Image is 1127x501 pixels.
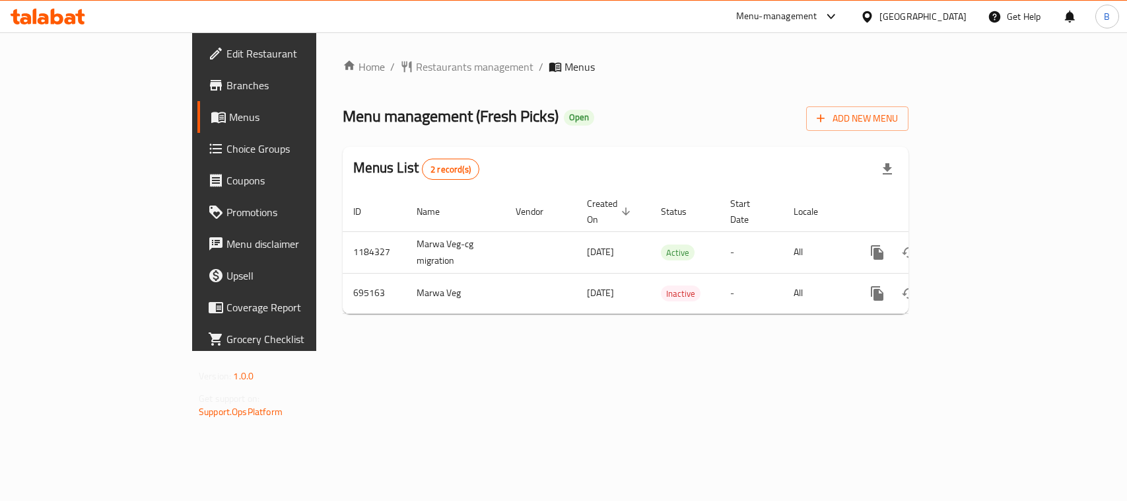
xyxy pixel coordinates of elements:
[400,59,533,75] a: Restaurants management
[226,77,370,93] span: Branches
[661,286,700,301] span: Inactive
[564,59,595,75] span: Menus
[422,159,479,180] div: Total records count
[417,204,457,219] span: Name
[871,153,903,185] div: Export file
[817,110,898,127] span: Add New Menu
[661,204,704,219] span: Status
[736,9,817,24] div: Menu-management
[783,231,851,273] td: All
[564,112,594,123] span: Open
[226,173,370,188] span: Coupons
[661,245,695,260] span: Active
[197,101,380,133] a: Menus
[226,46,370,61] span: Edit Restaurant
[851,192,999,232] th: Actions
[226,299,370,315] span: Coverage Report
[226,236,370,252] span: Menu disclaimer
[197,228,380,260] a: Menu disclaimer
[806,106,908,131] button: Add New Menu
[1104,9,1110,24] span: B
[893,278,925,309] button: Change Status
[353,204,378,219] span: ID
[794,204,835,219] span: Locale
[730,196,767,227] span: Start Date
[226,268,370,284] span: Upsell
[226,141,370,157] span: Choice Groups
[199,403,283,420] a: Support.OpsPlatform
[197,165,380,196] a: Coupons
[343,59,908,75] nav: breadcrumb
[406,273,505,313] td: Marwa Veg
[343,192,999,314] table: enhanced table
[862,278,893,309] button: more
[539,59,543,75] li: /
[720,231,783,273] td: -
[564,110,594,126] div: Open
[893,237,925,268] button: Change Status
[197,196,380,228] a: Promotions
[197,38,380,69] a: Edit Restaurant
[226,331,370,347] span: Grocery Checklist
[879,9,967,24] div: [GEOGRAPHIC_DATA]
[423,163,479,176] span: 2 record(s)
[783,273,851,313] td: All
[720,273,783,313] td: -
[197,133,380,165] a: Choice Groups
[197,291,380,323] a: Coverage Report
[587,196,634,227] span: Created On
[661,286,700,301] div: Inactive
[661,245,695,260] div: Active
[197,260,380,291] a: Upsell
[587,284,614,301] span: [DATE]
[233,367,254,385] span: 1.0.0
[587,243,614,260] span: [DATE]
[199,390,259,407] span: Get support on:
[390,59,395,75] li: /
[343,101,559,131] span: Menu management ( Fresh Picks )
[353,158,479,180] h2: Menus List
[406,231,505,273] td: Marwa Veg-cg migration
[862,237,893,268] button: more
[516,204,561,219] span: Vendor
[197,69,380,101] a: Branches
[226,204,370,220] span: Promotions
[416,59,533,75] span: Restaurants management
[199,367,231,385] span: Version:
[197,323,380,355] a: Grocery Checklist
[229,109,370,125] span: Menus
